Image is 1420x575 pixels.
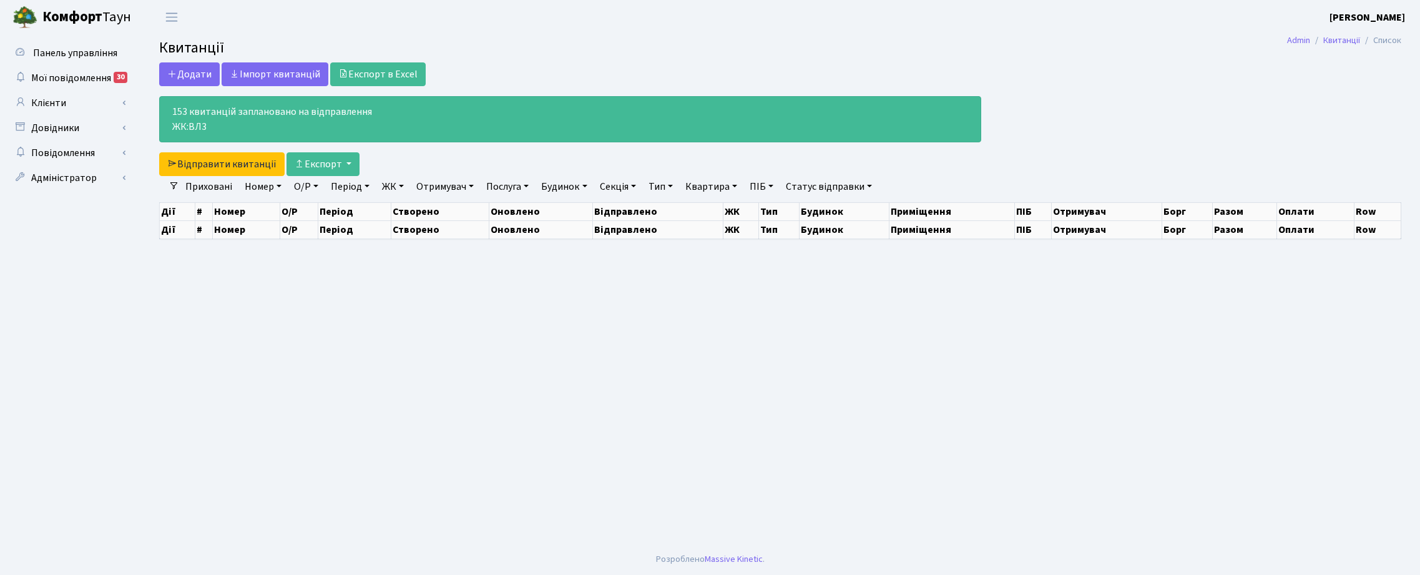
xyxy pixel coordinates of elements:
th: Період [318,202,391,220]
a: Мої повідомлення30 [6,66,131,91]
th: Створено [391,220,489,238]
a: [PERSON_NAME] [1329,10,1405,25]
a: Статус відправки [781,176,877,197]
a: Експорт в Excel [330,62,426,86]
span: Мої повідомлення [31,71,111,85]
span: Панель управління [33,46,117,60]
a: Додати [159,62,220,86]
th: Будинок [799,202,889,220]
th: Row [1354,220,1401,238]
div: 30 [114,72,127,83]
a: Квартира [680,176,742,197]
span: Таун [42,7,131,28]
a: Квитанції [1323,34,1360,47]
th: Оновлено [489,202,593,220]
th: Оновлено [489,220,593,238]
th: Номер [212,202,280,220]
th: Борг [1162,202,1213,220]
a: Панель управління [6,41,131,66]
th: Відправлено [592,202,723,220]
a: Приховані [180,176,237,197]
th: Борг [1162,220,1213,238]
th: Оплати [1276,202,1354,220]
span: Додати [167,67,212,81]
a: Отримувач [411,176,479,197]
th: Тип [758,202,799,220]
th: Дії [160,202,195,220]
a: ЖК [377,176,409,197]
th: Оплати [1276,220,1354,238]
div: 153 квитанцій заплановано на відправлення ЖК:ВЛ3 [159,96,981,142]
div: Розроблено . [656,553,765,566]
span: Квитанції [159,37,224,59]
th: О/Р [280,202,318,220]
a: Iмпорт квитанцій [222,62,328,86]
a: Тип [644,176,678,197]
th: Період [318,220,391,238]
a: Клієнти [6,91,131,115]
a: Секція [595,176,641,197]
a: ПІБ [745,176,778,197]
a: О/Р [289,176,323,197]
th: Отримувач [1052,202,1162,220]
a: Адміністратор [6,165,131,190]
a: Номер [240,176,286,197]
th: ЖК [723,220,758,238]
th: Row [1354,202,1401,220]
th: Дії [160,220,195,238]
th: # [195,202,213,220]
th: Номер [212,220,280,238]
b: [PERSON_NAME] [1329,11,1405,24]
a: Довідники [6,115,131,140]
th: ЖК [723,202,758,220]
button: Переключити навігацію [156,7,187,27]
th: Разом [1213,202,1277,220]
th: Разом [1213,220,1277,238]
th: # [195,220,213,238]
a: Admin [1287,34,1310,47]
a: Відправити квитанції [159,152,285,176]
th: ПІБ [1014,202,1051,220]
a: Massive Kinetic [705,553,763,566]
a: Послуга [481,176,534,197]
nav: breadcrumb [1268,27,1420,54]
th: Отримувач [1052,220,1162,238]
th: Створено [391,202,489,220]
li: Список [1360,34,1401,47]
th: О/Р [280,220,318,238]
button: Експорт [286,152,360,176]
b: Комфорт [42,7,102,27]
th: Приміщення [889,202,1014,220]
img: logo.png [12,5,37,30]
th: Будинок [799,220,889,238]
a: Будинок [536,176,592,197]
th: Відправлено [592,220,723,238]
th: Тип [758,220,799,238]
th: Приміщення [889,220,1014,238]
a: Повідомлення [6,140,131,165]
a: Період [326,176,375,197]
th: ПІБ [1014,220,1051,238]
